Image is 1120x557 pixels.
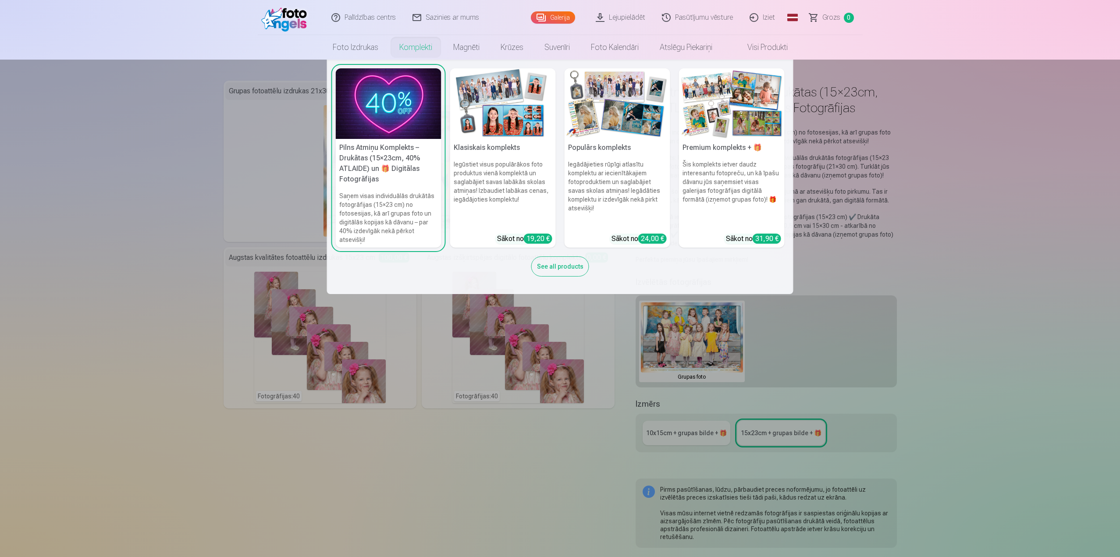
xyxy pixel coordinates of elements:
div: Sākot no [726,234,781,244]
h5: Premium komplekts + 🎁 [679,139,785,156]
h5: Populārs komplekts [565,139,670,156]
h5: Pilns Atmiņu Komplekts – Drukātas (15×23cm, 40% ATLAIDE) un 🎁 Digitālas Fotogrāfijas [336,139,441,188]
div: 31,90 € [753,234,781,244]
img: Pilns Atmiņu Komplekts – Drukātas (15×23cm, 40% ATLAIDE) un 🎁 Digitālas Fotogrāfijas [336,68,441,139]
a: Atslēgu piekariņi [649,35,723,60]
span: Grozs [822,12,840,23]
a: Premium komplekts + 🎁 Premium komplekts + 🎁Šis komplekts ietver daudz interesantu fotopreču, un k... [679,68,785,248]
div: Sākot no [612,234,667,244]
img: Populārs komplekts [565,68,670,139]
div: 24,00 € [638,234,667,244]
a: Foto izdrukas [322,35,389,60]
a: Suvenīri [534,35,580,60]
h6: Saņem visas individuālās drukātās fotogrāfijas (15×23 cm) no fotosesijas, kā arī grupas foto un d... [336,188,441,248]
div: 19,20 € [524,234,552,244]
a: Visi produkti [723,35,798,60]
a: See all products [531,261,589,270]
h6: Šis komplekts ietver daudz interesantu fotopreču, un kā īpašu dāvanu jūs saņemsiet visas galerija... [679,156,785,230]
a: Populārs komplektsPopulārs komplektsIegādājieties rūpīgi atlasītu komplektu ar iecienītākajiem fo... [565,68,670,248]
a: Pilns Atmiņu Komplekts – Drukātas (15×23cm, 40% ATLAIDE) un 🎁 Digitālas Fotogrāfijas Pilns Atmiņu... [336,68,441,248]
img: Klasiskais komplekts [450,68,556,139]
span: 0 [844,13,854,23]
h5: Klasiskais komplekts [450,139,556,156]
a: Foto kalendāri [580,35,649,60]
a: Komplekti [389,35,443,60]
img: /fa1 [261,4,312,32]
div: See all products [531,256,589,277]
a: Magnēti [443,35,490,60]
div: Sākot no [497,234,552,244]
a: Klasiskais komplektsKlasiskais komplektsIegūstiet visus populārākos foto produktus vienā komplekt... [450,68,556,248]
a: Krūzes [490,35,534,60]
h6: Iegādājieties rūpīgi atlasītu komplektu ar iecienītākajiem fotoproduktiem un saglabājiet savas sk... [565,156,670,230]
h6: Iegūstiet visus populārākos foto produktus vienā komplektā un saglabājiet savas labākās skolas at... [450,156,556,230]
img: Premium komplekts + 🎁 [679,68,785,139]
a: Galerija [531,11,575,24]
